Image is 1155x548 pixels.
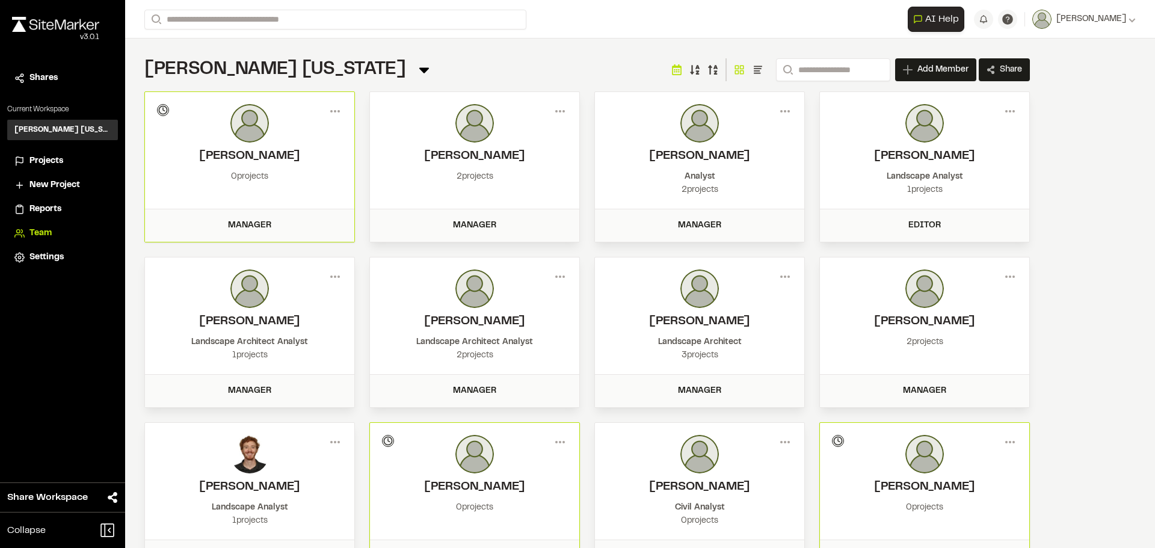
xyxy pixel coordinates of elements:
button: Search [144,10,166,29]
span: [PERSON_NAME] [US_STATE] [144,62,406,78]
img: photo [230,269,269,308]
a: Team [14,227,111,240]
button: [PERSON_NAME] [1032,10,1136,29]
div: Landscape Analyst [832,170,1017,183]
h2: Kyle Shea [157,478,342,496]
span: Team [29,227,52,240]
img: photo [455,435,494,473]
div: Manager [377,384,572,398]
div: Manager [377,219,572,232]
div: 1 projects [157,349,342,362]
div: Invitation Pending... [832,435,844,447]
div: Manager [602,219,797,232]
a: New Project [14,179,111,192]
button: Open AI Assistant [908,7,964,32]
img: rebrand.png [12,17,99,32]
span: [PERSON_NAME] [1056,13,1126,26]
span: New Project [29,179,80,192]
img: photo [230,435,269,473]
div: 1 projects [157,514,342,528]
div: 2 projects [382,170,567,183]
div: Landscape Architect Analyst [382,336,567,349]
h2: Sara von Borstel [382,313,567,331]
img: photo [230,104,269,143]
div: Invitation Pending... [382,435,394,447]
img: photo [680,435,719,473]
p: Current Workspace [7,104,118,115]
div: Invitation Pending... [157,104,169,116]
h2: Landon [832,313,1017,331]
div: 2 projects [607,183,792,197]
img: photo [905,435,944,473]
div: 0 projects [607,514,792,528]
div: Open AI Assistant [908,7,969,32]
div: Landscape Architect [607,336,792,349]
span: Collapse [7,523,46,538]
img: photo [905,104,944,143]
img: photo [455,269,494,308]
a: Reports [14,203,111,216]
div: 2 projects [382,349,567,362]
div: Editor [827,219,1022,232]
img: photo [680,104,719,143]
div: 0 projects [157,170,342,183]
div: Manager [152,219,347,232]
h2: Andy Budke [157,147,342,165]
h2: Coby Chambliss [607,147,792,165]
div: 0 projects [382,501,567,514]
h2: Edna Rotich [607,478,792,496]
h2: Connor Manley [382,478,567,496]
img: photo [455,104,494,143]
h2: Tyrone Morton [832,478,1017,496]
span: AI Help [925,12,959,26]
span: Settings [29,251,64,264]
h2: Nikolaus Adams [607,313,792,331]
a: Shares [14,72,111,85]
span: Shares [29,72,58,85]
div: Manager [152,384,347,398]
span: Share [1000,64,1022,76]
button: Search [776,58,798,81]
div: Manager [827,384,1022,398]
div: Civil Analyst [607,501,792,514]
div: 2 projects [832,336,1017,349]
h2: Elijah [832,147,1017,165]
span: Projects [29,155,63,168]
div: 3 projects [607,349,792,362]
div: Analyst [607,170,792,183]
div: 0 projects [832,501,1017,514]
a: Projects [14,155,111,168]
div: Oh geez...please don't... [12,32,99,43]
h3: [PERSON_NAME] [US_STATE] [14,125,111,135]
img: photo [680,269,719,308]
span: Add Member [917,64,969,76]
a: Settings [14,251,111,264]
img: photo [905,269,944,308]
div: Landscape Analyst [157,501,342,514]
div: 1 projects [832,183,1017,197]
img: User [1032,10,1052,29]
span: Reports [29,203,61,216]
div: Manager [602,384,797,398]
span: Share Workspace [7,490,88,505]
div: Landscape Architect Analyst [157,336,342,349]
h2: Johnathan Ivy [157,313,342,331]
h2: Zac Kannan [382,147,567,165]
